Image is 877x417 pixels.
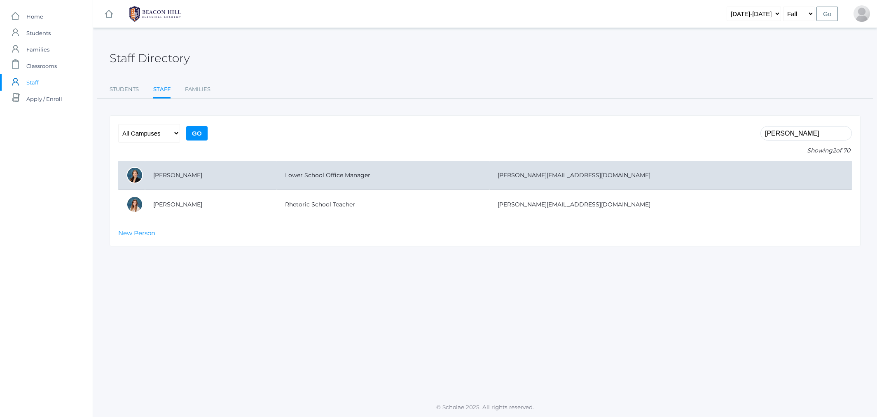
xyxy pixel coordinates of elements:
input: Go [816,7,838,21]
h2: Staff Directory [110,52,190,65]
span: Families [26,41,49,58]
td: [PERSON_NAME] [145,190,277,219]
input: Go [186,126,208,141]
p: © Scholae 2025. All rights reserved. [93,403,877,411]
td: [PERSON_NAME][EMAIL_ADDRESS][DOMAIN_NAME] [489,161,852,190]
a: Families [185,81,210,98]
input: Filter by name [760,126,852,141]
a: Staff [153,81,171,99]
td: Rhetoric School Teacher [277,190,489,219]
span: Classrooms [26,58,57,74]
img: 1_BHCALogos-05.png [124,4,186,24]
p: Showing of 70 [760,146,852,155]
span: Home [26,8,43,25]
a: New Person [118,229,155,237]
td: Lower School Office Manager [277,161,489,190]
span: Staff [26,74,38,91]
div: Jackie Smith [126,196,143,213]
div: Allison Smith [126,167,143,183]
td: [PERSON_NAME][EMAIL_ADDRESS][DOMAIN_NAME] [489,190,852,219]
a: Students [110,81,139,98]
td: [PERSON_NAME] [145,161,277,190]
span: Apply / Enroll [26,91,62,107]
span: Students [26,25,51,41]
span: 2 [833,147,836,154]
div: Vivian Beaty [854,5,870,22]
